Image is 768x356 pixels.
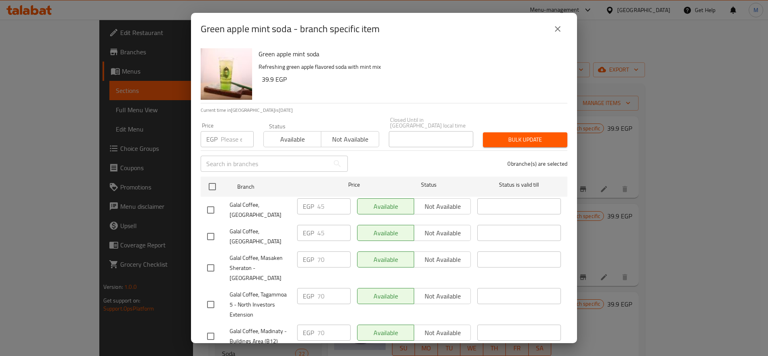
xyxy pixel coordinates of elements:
[303,255,314,264] p: EGP
[303,228,314,238] p: EGP
[317,251,351,268] input: Please enter price
[387,180,471,190] span: Status
[201,23,380,35] h2: Green apple mint soda - branch specific item
[221,131,254,147] input: Please enter price
[259,48,561,60] h6: Green apple mint soda
[259,62,561,72] p: Refreshing green apple flavored soda with mint mix
[263,131,321,147] button: Available
[230,253,291,283] span: Galal Coffee, Masaken Sheraton - [GEOGRAPHIC_DATA]
[303,202,314,211] p: EGP
[230,290,291,320] span: Galal Coffee, Tagammoa 5 - North Investors Extension
[230,326,291,346] span: Galal Coffee, Madinaty - Buildings Area (B12)
[206,134,218,144] p: EGP
[237,182,321,192] span: Branch
[262,74,561,85] h6: 39.9 EGP
[317,325,351,341] input: Please enter price
[230,200,291,220] span: Galal Coffee, [GEOGRAPHIC_DATA]
[317,288,351,304] input: Please enter price
[303,291,314,301] p: EGP
[324,134,376,145] span: Not available
[267,134,318,145] span: Available
[201,107,567,114] p: Current time in [GEOGRAPHIC_DATA] is [DATE]
[317,225,351,241] input: Please enter price
[483,132,567,147] button: Bulk update
[489,135,561,145] span: Bulk update
[201,48,252,100] img: Green apple mint soda
[201,156,329,172] input: Search in branches
[321,131,379,147] button: Not available
[327,180,381,190] span: Price
[317,198,351,214] input: Please enter price
[507,160,567,168] p: 0 branche(s) are selected
[477,180,561,190] span: Status is valid till
[548,19,567,39] button: close
[230,226,291,247] span: Galal Coffee, [GEOGRAPHIC_DATA]
[303,328,314,337] p: EGP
